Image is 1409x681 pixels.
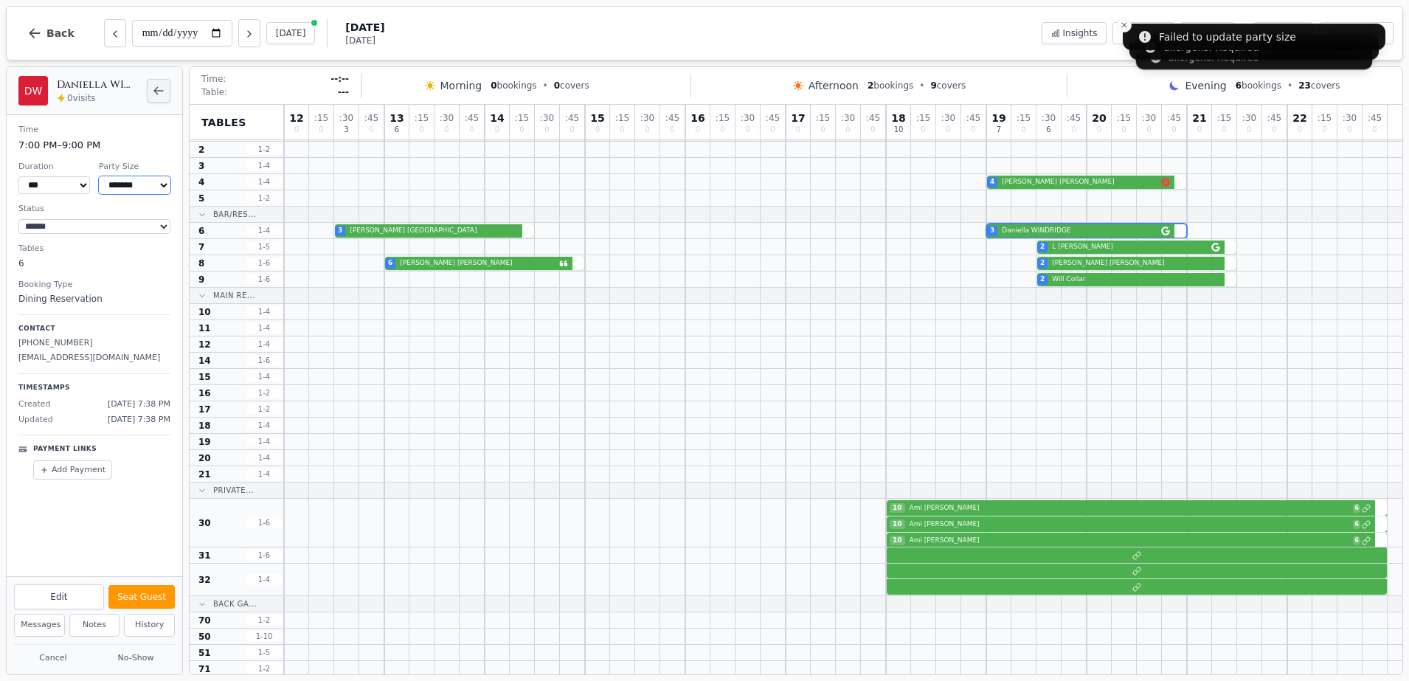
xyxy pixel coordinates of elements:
[246,436,282,447] span: 1 - 4
[1217,114,1231,122] span: : 15
[1171,126,1176,134] span: 0
[816,114,830,122] span: : 15
[1040,242,1045,252] span: 2
[1197,126,1202,134] span: 0
[198,647,211,659] span: 51
[1021,126,1025,134] span: 0
[690,113,704,123] span: 16
[345,35,384,46] span: [DATE]
[890,503,905,514] span: 10
[670,126,674,134] span: 0
[997,126,1001,134] span: 7
[1049,274,1220,285] span: Will Collar
[1159,30,1296,44] div: Failed to update party size
[338,86,349,98] span: ---
[246,631,282,642] span: 1 - 10
[108,414,170,426] span: [DATE] 7:38 PM
[595,126,600,134] span: 0
[544,126,549,134] span: 0
[364,114,378,122] span: : 45
[1049,242,1210,252] span: L [PERSON_NAME]
[919,80,924,91] span: •
[33,460,112,480] button: Add Payment
[1185,78,1226,93] span: Evening
[745,126,749,134] span: 0
[543,80,548,91] span: •
[1017,114,1031,122] span: : 15
[246,193,282,204] span: 1 - 2
[1343,114,1357,122] span: : 30
[1372,126,1377,134] span: 0
[796,126,800,134] span: 0
[770,126,775,134] span: 0
[198,241,204,253] span: 7
[18,243,170,255] dt: Tables
[198,436,211,448] span: 19
[720,126,724,134] span: 0
[469,126,474,134] span: 0
[791,113,805,123] span: 17
[314,114,328,122] span: : 15
[213,290,255,301] span: Main Re...
[1298,126,1302,134] span: 0
[15,15,86,51] button: Back
[894,126,904,134] span: 10
[1040,274,1045,285] span: 2
[18,279,170,291] dt: Booking Type
[198,339,211,350] span: 12
[198,193,204,204] span: 5
[18,398,51,411] span: Created
[554,80,589,91] span: covers
[289,113,303,123] span: 12
[246,241,282,252] span: 1 - 5
[640,114,654,122] span: : 30
[1247,126,1251,134] span: 0
[1298,80,1311,91] span: 23
[198,160,204,172] span: 3
[1272,126,1276,134] span: 0
[319,126,323,134] span: 0
[198,574,211,586] span: 32
[238,19,260,47] button: Next day
[246,404,282,415] span: 1 - 2
[990,226,994,236] span: 3
[515,114,529,122] span: : 15
[108,585,175,609] button: Seat Guest
[345,20,384,35] span: [DATE]
[246,339,282,350] span: 1 - 4
[108,398,170,411] span: [DATE] 7:38 PM
[1146,126,1151,134] span: 0
[198,631,211,643] span: 50
[397,258,558,269] span: [PERSON_NAME] [PERSON_NAME]
[665,114,679,122] span: : 45
[891,113,905,123] span: 18
[213,485,254,496] span: Private...
[246,387,282,398] span: 1 - 2
[198,517,211,529] span: 30
[198,420,211,432] span: 18
[999,226,1160,236] span: Daniella WINDRIDGE
[198,176,204,188] span: 4
[868,80,873,91] span: 2
[1117,114,1131,122] span: : 15
[246,452,282,463] span: 1 - 4
[1161,227,1170,235] svg: Google booking
[18,383,170,393] p: Timestamps
[1167,114,1181,122] span: : 45
[339,114,353,122] span: : 30
[198,371,211,383] span: 15
[246,257,282,269] span: 1 - 6
[1042,114,1056,122] span: : 30
[1242,114,1256,122] span: : 30
[907,519,1352,530] span: Ami [PERSON_NAME]
[491,80,536,91] span: bookings
[1071,126,1076,134] span: 0
[18,257,170,270] dd: 6
[18,203,170,215] dt: Status
[890,519,905,530] span: 10
[104,19,126,47] button: Previous day
[69,614,120,637] button: Notes
[18,76,48,106] div: DW
[246,615,282,626] span: 1 - 2
[18,161,90,173] dt: Duration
